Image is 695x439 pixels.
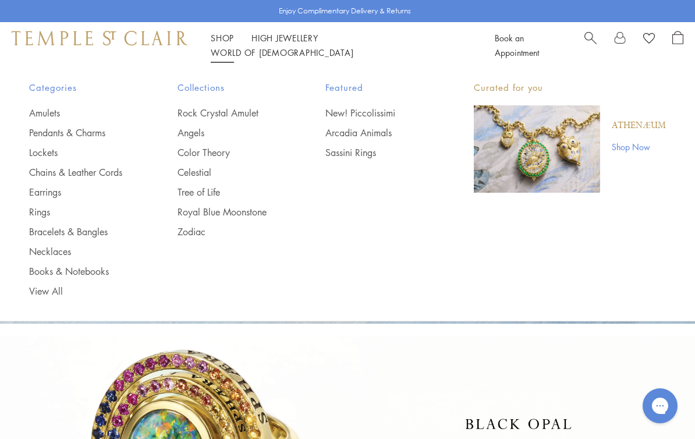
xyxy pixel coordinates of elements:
[612,140,666,153] a: Shop Now
[29,225,131,238] a: Bracelets & Bangles
[211,47,353,58] a: World of [DEMOGRAPHIC_DATA]World of [DEMOGRAPHIC_DATA]
[325,107,427,119] a: New! Piccolissimi
[672,31,683,60] a: Open Shopping Bag
[643,31,655,48] a: View Wishlist
[178,225,279,238] a: Zodiac
[178,206,279,218] a: Royal Blue Moonstone
[474,80,666,95] p: Curated for you
[178,80,279,95] span: Collections
[29,126,131,139] a: Pendants & Charms
[251,32,318,44] a: High JewelleryHigh Jewellery
[29,206,131,218] a: Rings
[178,186,279,199] a: Tree of Life
[29,166,131,179] a: Chains & Leather Cords
[495,32,539,58] a: Book an Appointment
[178,126,279,139] a: Angels
[29,265,131,278] a: Books & Notebooks
[178,107,279,119] a: Rock Crystal Amulet
[325,126,427,139] a: Arcadia Animals
[325,146,427,159] a: Sassini Rings
[29,285,131,298] a: View All
[29,245,131,258] a: Necklaces
[279,5,411,17] p: Enjoy Complimentary Delivery & Returns
[584,31,597,60] a: Search
[29,80,131,95] span: Categories
[325,80,427,95] span: Featured
[29,186,131,199] a: Earrings
[211,31,469,60] nav: Main navigation
[12,31,187,45] img: Temple St. Clair
[637,384,683,427] iframe: Gorgias live chat messenger
[29,146,131,159] a: Lockets
[178,146,279,159] a: Color Theory
[29,107,131,119] a: Amulets
[211,32,234,44] a: ShopShop
[612,119,666,132] a: Athenæum
[178,166,279,179] a: Celestial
